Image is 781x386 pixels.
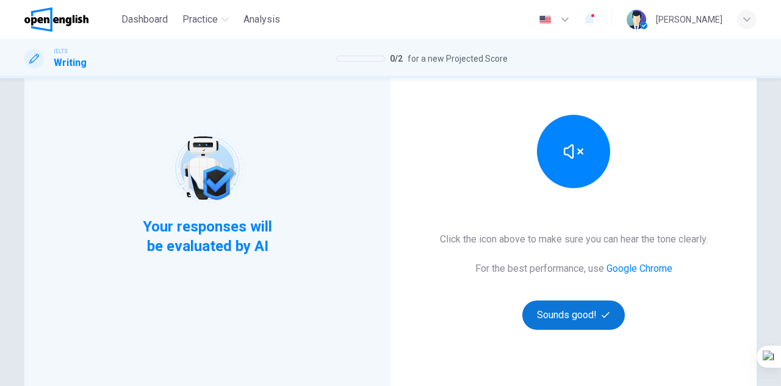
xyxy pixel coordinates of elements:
[121,12,168,27] span: Dashboard
[178,9,234,31] button: Practice
[440,232,708,247] h6: Click the icon above to make sure you can hear the tone clearly.
[168,129,246,207] img: robot icon
[182,12,218,27] span: Practice
[54,56,87,70] h1: Writing
[538,15,553,24] img: en
[627,10,646,29] img: Profile picture
[134,217,282,256] span: Your responses will be evaluated by AI
[239,9,285,31] button: Analysis
[408,51,508,66] span: for a new Projected Score
[24,7,117,32] a: OpenEnglish logo
[117,9,173,31] button: Dashboard
[475,261,672,276] h6: For the best performance, use
[606,263,672,274] a: Google Chrome
[390,51,403,66] span: 0 / 2
[522,300,625,330] button: Sounds good!
[54,47,68,56] span: IELTS
[24,7,88,32] img: OpenEnglish logo
[656,12,722,27] div: [PERSON_NAME]
[243,12,280,27] span: Analysis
